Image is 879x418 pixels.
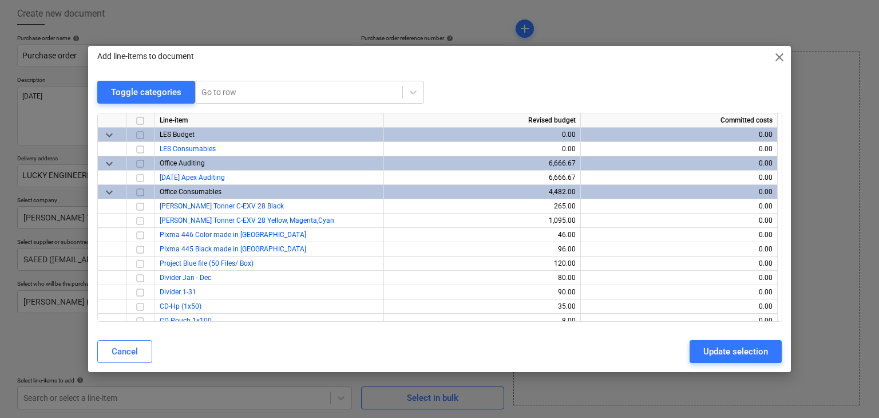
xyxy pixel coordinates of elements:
[160,216,334,224] a: [PERSON_NAME] Tonner C-EXV 28 Yellow, Magenta,Cyan
[585,156,773,171] div: 0.00
[160,159,205,167] span: Office Auditing
[97,340,152,363] button: Cancel
[160,302,201,310] a: CD-Hp (1x50)
[160,274,211,282] a: Divider Jan - Dec
[389,128,576,142] div: 0.00
[160,288,196,296] a: Divider 1-31
[160,131,195,139] span: LES Budget
[389,214,576,228] div: 1,095.00
[160,317,212,325] a: CD Pouch 1x100
[160,216,334,224] span: Cannon Tonner C-EXV 28 Yellow, Magenta,Cyan
[585,285,773,299] div: 0.00
[822,363,879,418] iframe: Chat Widget
[389,185,576,199] div: 4,482.00
[112,344,138,359] div: Cancel
[160,145,216,153] a: LES Consumables
[585,314,773,328] div: 0.00
[585,242,773,257] div: 0.00
[160,173,225,182] span: July-15, 2024 Apex Auditing
[389,257,576,271] div: 120.00
[585,199,773,214] div: 0.00
[160,245,306,253] span: Pixma 445 Black made in japan
[389,314,576,328] div: 8.00
[155,113,384,128] div: Line-item
[102,157,116,171] span: keyboard_arrow_down
[389,242,576,257] div: 96.00
[585,214,773,228] div: 0.00
[160,202,284,210] span: Cannon Tonner C-EXV 28 Black
[585,128,773,142] div: 0.00
[102,128,116,142] span: keyboard_arrow_down
[160,231,306,239] a: Pixma 446 Color made in [GEOGRAPHIC_DATA]
[585,257,773,271] div: 0.00
[389,156,576,171] div: 6,666.67
[160,231,306,239] span: Pixma 446 Color made in Japan
[97,81,195,104] button: Toggle categories
[585,185,773,199] div: 0.00
[160,202,284,210] a: [PERSON_NAME] Tonner C-EXV 28 Black
[585,271,773,285] div: 0.00
[389,271,576,285] div: 80.00
[160,259,254,267] a: Project Blue file (50 Files/ Box)
[389,285,576,299] div: 90.00
[389,171,576,185] div: 6,666.67
[160,173,225,182] a: [DATE] Apex Auditing
[585,228,773,242] div: 0.00
[585,171,773,185] div: 0.00
[389,299,576,314] div: 35.00
[585,299,773,314] div: 0.00
[585,142,773,156] div: 0.00
[389,142,576,156] div: 0.00
[773,50,786,64] span: close
[690,340,782,363] button: Update selection
[389,228,576,242] div: 46.00
[160,188,221,196] span: Office Consumables
[384,113,581,128] div: Revised budget
[389,199,576,214] div: 265.00
[111,85,181,100] div: Toggle categories
[581,113,778,128] div: Committed costs
[160,245,306,253] a: Pixma 445 Black made in [GEOGRAPHIC_DATA]
[97,50,194,62] p: Add line-items to document
[703,344,768,359] div: Update selection
[102,186,116,199] span: keyboard_arrow_down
